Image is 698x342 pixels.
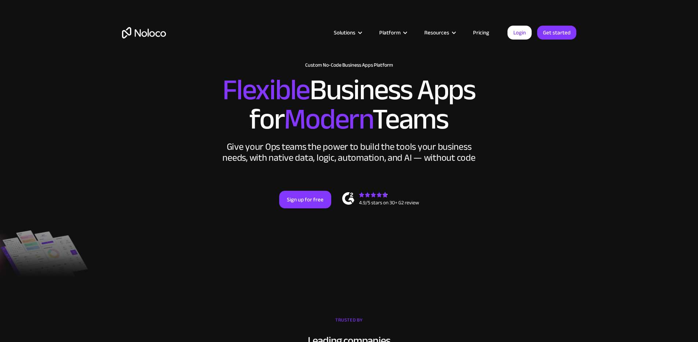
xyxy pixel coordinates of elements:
a: Pricing [464,28,498,37]
a: Sign up for free [279,191,331,208]
div: Platform [370,28,415,37]
span: Flexible [222,63,310,117]
span: Modern [284,92,372,146]
h2: Business Apps for Teams [122,75,576,134]
a: Login [507,26,532,40]
div: Solutions [325,28,370,37]
div: Solutions [334,28,355,37]
a: home [122,27,166,38]
div: Resources [424,28,449,37]
a: Get started [537,26,576,40]
div: Platform [379,28,400,37]
div: Resources [415,28,464,37]
div: Give your Ops teams the power to build the tools your business needs, with native data, logic, au... [221,141,477,163]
